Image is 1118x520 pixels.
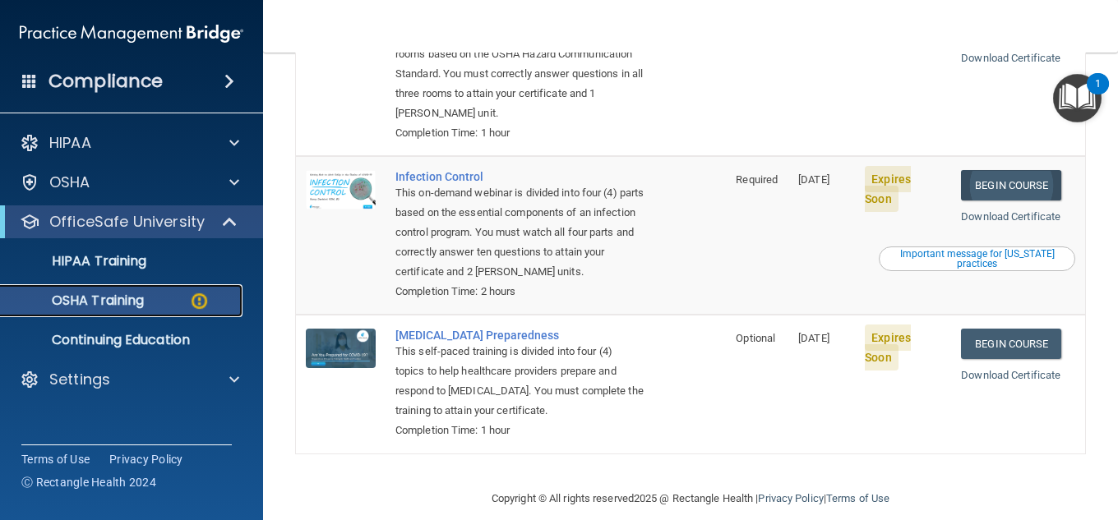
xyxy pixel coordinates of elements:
[758,492,823,504] a: Privacy Policy
[736,173,778,186] span: Required
[20,370,239,389] a: Settings
[395,183,644,282] div: This on-demand webinar is divided into four (4) parts based on the essential components of an inf...
[961,52,1060,64] a: Download Certificate
[865,324,911,370] span: Expires Soon
[395,421,644,440] div: Completion Time: 1 hour
[49,70,163,93] h4: Compliance
[20,17,243,50] img: PMB logo
[395,25,644,123] div: This self-paced training is divided into three (3) rooms based on the OSHA Hazard Communication S...
[395,170,644,183] a: Infection Control
[798,332,829,344] span: [DATE]
[961,210,1060,223] a: Download Certificate
[395,329,644,342] a: [MEDICAL_DATA] Preparedness
[49,212,205,232] p: OfficeSafe University
[21,474,156,490] span: Ⓒ Rectangle Health 2024
[20,133,239,153] a: HIPAA
[49,133,91,153] p: HIPAA
[798,173,829,186] span: [DATE]
[736,332,775,344] span: Optional
[395,123,644,143] div: Completion Time: 1 hour
[21,451,90,467] a: Terms of Use
[20,212,238,232] a: OfficeSafe University
[881,249,1073,269] div: Important message for [US_STATE] practices
[49,370,110,389] p: Settings
[11,253,146,269] p: HIPAA Training
[879,246,1075,271] button: Read this if you are a dental practitioner in the state of CA
[961,170,1061,200] a: Begin Course
[961,369,1060,381] a: Download Certificate
[395,282,644,301] div: Completion Time: 2 hours
[11,292,144,309] p: OSHA Training
[20,173,239,192] a: OSHA
[961,329,1061,359] a: Begin Course
[1053,74,1102,122] button: Open Resource Center, 1 new notification
[189,291,210,311] img: warning-circle.0cc9ac19.png
[826,492,889,504] a: Terms of Use
[109,451,183,467] a: Privacy Policy
[49,173,90,192] p: OSHA
[1095,84,1101,105] div: 1
[395,342,644,421] div: This self-paced training is divided into four (4) topics to help healthcare providers prepare and...
[865,166,911,212] span: Expires Soon
[11,332,235,348] p: Continuing Education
